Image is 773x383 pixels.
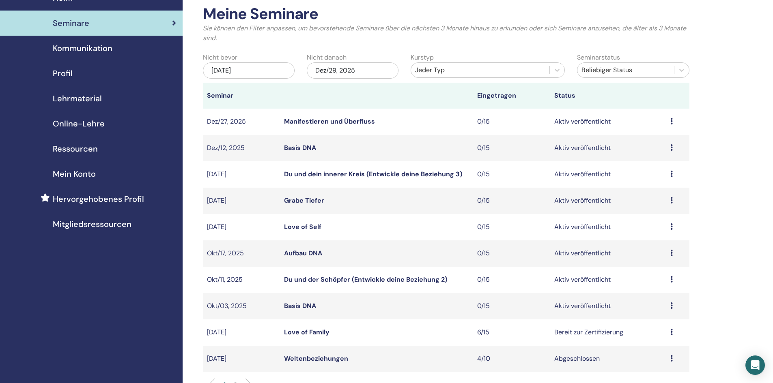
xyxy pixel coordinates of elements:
p: Sie können den Filter anpassen, um bevorstehende Seminare über die nächsten 3 Monate hinaus zu er... [203,24,689,43]
td: Okt/03, 2025 [203,293,280,319]
label: Kurstyp [411,53,434,62]
td: Aktiv veröffentlicht [550,267,666,293]
a: Manifestieren und Überfluss [284,117,375,126]
td: Bereit zur Zertifizierung [550,319,666,346]
label: Seminarstatus [577,53,620,62]
td: 0/15 [473,214,550,240]
a: Love of Family [284,328,329,336]
span: Seminare [53,17,89,29]
td: 0/15 [473,109,550,135]
td: Dez/27, 2025 [203,109,280,135]
td: Aktiv veröffentlicht [550,188,666,214]
td: Abgeschlossen [550,346,666,372]
td: [DATE] [203,161,280,188]
span: Online-Lehre [53,118,105,130]
td: [DATE] [203,346,280,372]
span: Ressourcen [53,143,98,155]
td: Okt/11, 2025 [203,267,280,293]
td: 0/15 [473,188,550,214]
a: Love of Self [284,223,321,231]
td: 0/15 [473,267,550,293]
td: Okt/17, 2025 [203,240,280,267]
td: 4/10 [473,346,550,372]
td: 0/15 [473,293,550,319]
a: Du und der Schöpfer (Entwickle deine Beziehung 2) [284,275,447,284]
td: [DATE] [203,188,280,214]
a: Grabe Tiefer [284,196,324,205]
td: [DATE] [203,214,280,240]
span: Mitgliedsressourcen [53,218,131,230]
span: Hervorgehobenes Profil [53,193,144,205]
td: Aktiv veröffentlicht [550,214,666,240]
td: Dez/12, 2025 [203,135,280,161]
a: Basis DNA [284,143,316,152]
td: Aktiv veröffentlicht [550,135,666,161]
a: Basis DNA [284,302,316,310]
span: Kommunikation [53,42,112,54]
td: Aktiv veröffentlicht [550,293,666,319]
div: Jeder Typ [415,65,545,75]
th: Eingetragen [473,83,550,109]
div: Beliebiger Status [581,65,670,75]
a: Du und dein innerer Kreis (Entwickle deine Beziehung 3) [284,170,462,178]
div: [DATE] [203,62,295,79]
a: Weltenbeziehungen [284,354,348,363]
h2: Meine Seminare [203,5,689,24]
a: Aufbau DNA [284,249,322,257]
span: Profil [53,67,73,79]
div: Open Intercom Messenger [745,355,765,375]
div: Dez/29, 2025 [307,62,398,79]
td: 0/15 [473,240,550,267]
td: 6/15 [473,319,550,346]
td: 0/15 [473,135,550,161]
td: Aktiv veröffentlicht [550,109,666,135]
th: Seminar [203,83,280,109]
label: Nicht danach [307,53,347,62]
span: Lehrmaterial [53,92,102,105]
label: Nicht bevor [203,53,237,62]
th: Status [550,83,666,109]
td: Aktiv veröffentlicht [550,161,666,188]
td: Aktiv veröffentlicht [550,240,666,267]
td: [DATE] [203,319,280,346]
td: 0/15 [473,161,550,188]
span: Mein Konto [53,168,96,180]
